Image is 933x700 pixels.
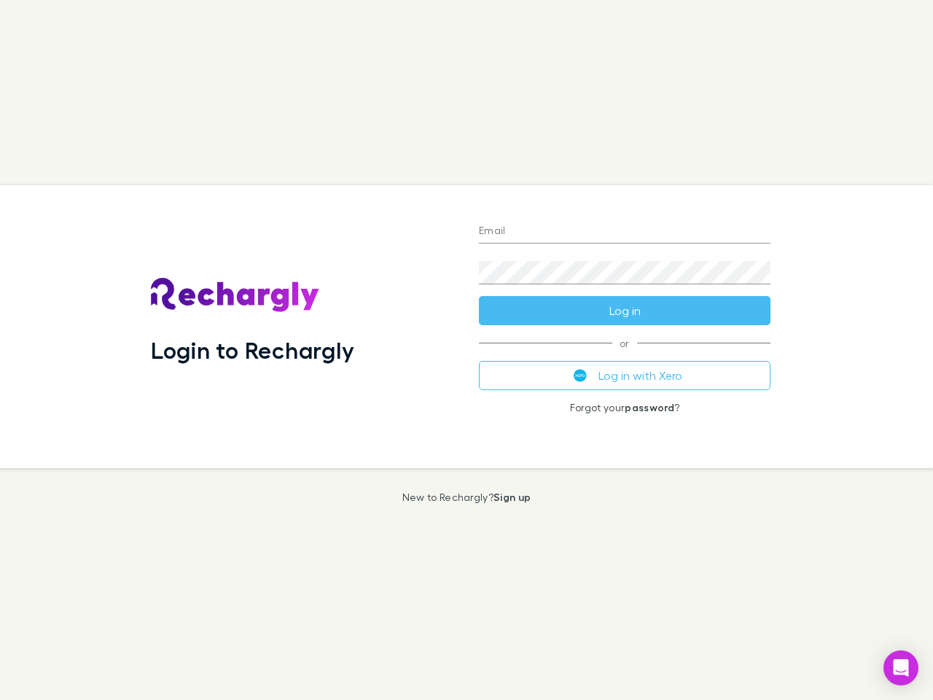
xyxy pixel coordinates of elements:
p: Forgot your ? [479,402,770,413]
button: Log in [479,296,770,325]
h1: Login to Rechargly [151,336,354,364]
div: Open Intercom Messenger [883,650,918,685]
p: New to Rechargly? [402,491,531,503]
a: password [625,401,674,413]
img: Rechargly's Logo [151,278,320,313]
button: Log in with Xero [479,361,770,390]
a: Sign up [493,491,531,503]
img: Xero's logo [574,369,587,382]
